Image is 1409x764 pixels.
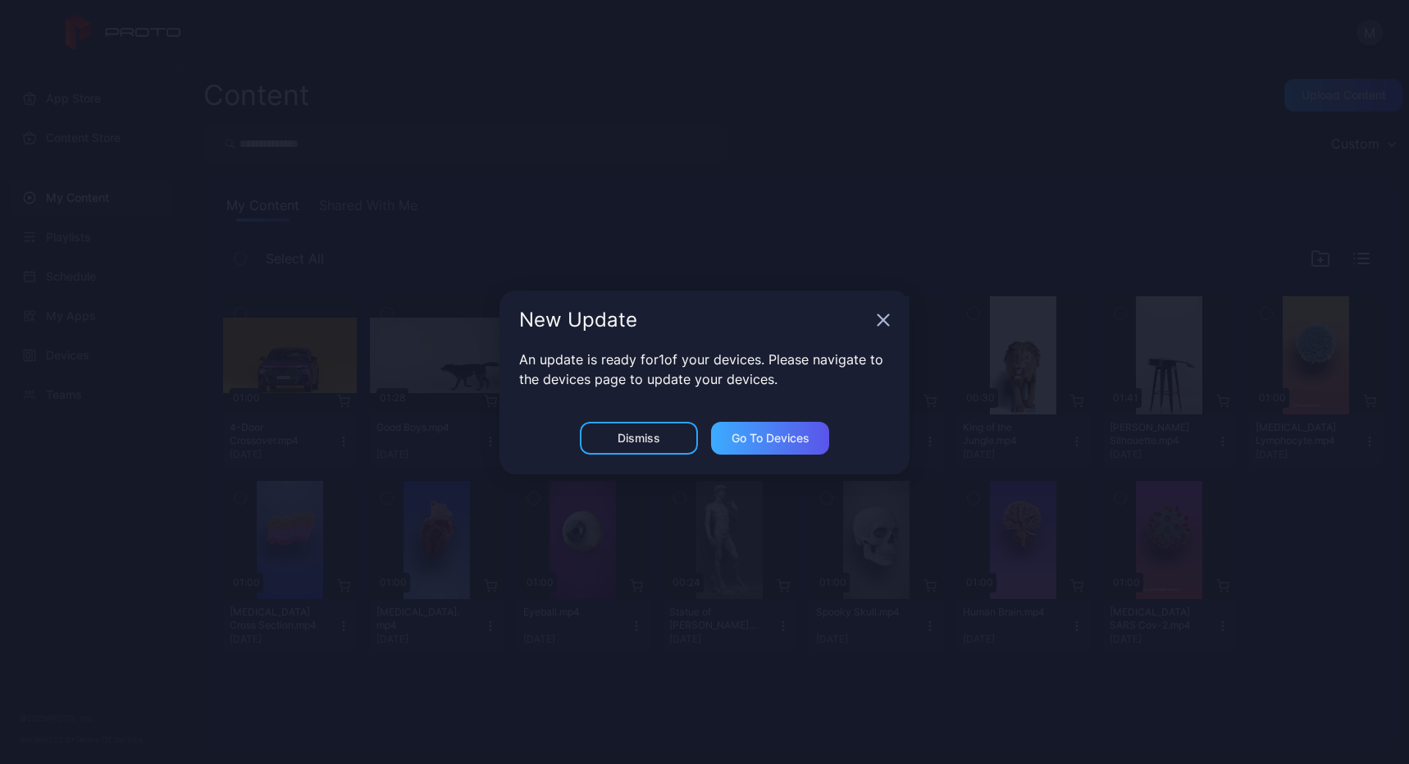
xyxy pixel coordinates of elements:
div: New Update [519,310,870,330]
div: Go to devices [732,432,809,445]
button: Go to devices [711,422,829,455]
div: Dismiss [618,432,660,445]
button: Dismiss [580,422,698,455]
p: An update is ready for 1 of your devices. Please navigate to the devices page to update your devi... [519,350,890,389]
